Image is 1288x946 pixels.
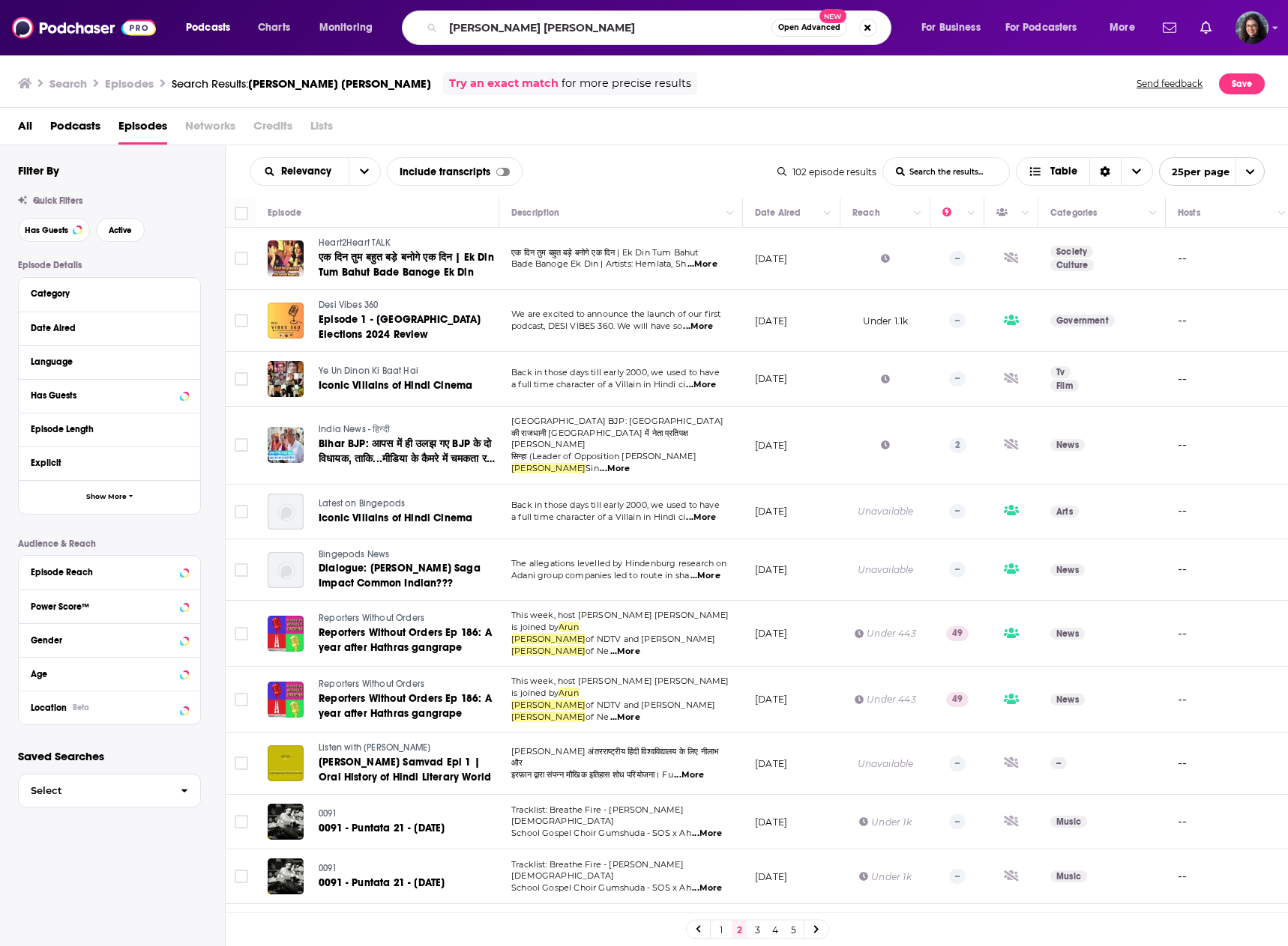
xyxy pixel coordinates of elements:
div: Under 443 [855,627,916,640]
span: Iconic Villains of Hindi Cinema [319,512,472,524]
span: [PERSON_NAME] [PERSON_NAME] [248,76,431,91]
a: Reporters Without Orders [319,612,497,625]
h3: Search [49,76,87,91]
p: [DATE] [755,252,787,265]
a: Listen with [PERSON_NAME] [319,742,497,755]
button: Choose View [1016,157,1153,186]
div: Beta [73,703,89,712]
div: Has Guests [31,390,175,401]
p: -- [949,251,966,266]
p: [DATE] [755,627,787,640]
p: [DATE] [755,563,787,576]
a: 3 [750,921,765,939]
span: Bingepods News [319,549,389,560]
div: Sort Direction [1089,158,1121,185]
a: Podchaser - Follow, Share and Rate Podcasts [12,13,156,42]
a: News [1050,439,1085,451]
span: एक दिन तुम बहुत बड़े बनोगे एक दिन | Ek Din Tum Bahut [511,247,699,258]
a: 0091 [319,807,497,821]
a: News [1050,628,1085,640]
span: Heart2Heart TALK [319,237,391,248]
span: Toggle select row [235,870,248,883]
span: This week, host [PERSON_NAME] [PERSON_NAME] is joined by [511,676,729,698]
div: Power Score [942,204,963,222]
div: Hosts [1178,204,1200,222]
button: Select [18,774,201,807]
span: ...More [600,463,630,475]
span: Under 1.1k [863,315,909,327]
a: Music [1050,870,1087,882]
span: of Ne [586,712,609,722]
a: एक दिन तुम बहुत बड़े बनोगे एक दिन | Ek Din Tum Bahut Bade Banoge Ek Din [319,250,497,280]
span: Latest on Bingepods [319,498,405,509]
p: [DATE] [755,372,787,385]
div: Language [31,357,178,367]
span: ...More [686,379,716,391]
button: open menu [309,16,392,40]
span: Episodes [118,114,167,145]
button: Gender [31,630,188,649]
a: Dialogue: [PERSON_NAME] Saga Impact Common Indian??? [319,561,497,591]
div: Explicit [31,458,178,468]
span: India News - हिन्दी [319,424,390,434]
a: Music [1050,816,1087,828]
p: Saved Searches [18,749,201,763]
div: Unavailable [858,757,914,770]
span: Monitoring [319,17,373,38]
span: Has Guests [25,226,68,234]
div: Reach [852,204,880,222]
span: 0091 [319,863,337,873]
h2: Filter By [18,163,59,178]
button: Category [31,284,188,303]
span: of NDTV and [PERSON_NAME] [586,700,715,710]
button: Has Guests [18,218,90,242]
div: Under 443 [855,693,916,706]
a: News [1050,564,1085,576]
button: open menu [911,16,999,40]
button: open menu [1099,16,1154,40]
p: [DATE] [755,505,787,518]
p: -- [949,869,966,884]
button: open menu [1159,157,1265,186]
a: Reporters Without Orders Ep 186: A year after Hathras gangrape [319,691,497,721]
a: Culture [1050,259,1094,271]
a: Desi Vibes 360 [319,299,497,312]
p: 49 [946,626,969,641]
p: -- [949,372,966,386]
a: Society [1050,246,1093,258]
span: of Ne [586,646,609,656]
span: All [18,114,32,145]
a: 0091 - Puntata 21 - [DATE] [319,876,497,891]
span: Reporters Without Orders [319,613,424,623]
span: Relevancy [281,166,337,177]
button: Column Actions [1017,204,1035,222]
span: Toggle select row [235,438,248,452]
a: 1 [714,921,729,939]
span: Back in those days till early 2000, we used to have [511,500,720,510]
button: Column Actions [721,204,739,222]
span: This week, host [PERSON_NAME] [PERSON_NAME] is joined by [511,610,729,632]
span: ...More [687,258,717,270]
a: 4 [768,921,783,939]
button: Has Guests [31,386,188,404]
span: Charts [258,17,290,38]
div: Has Guests [996,204,1017,222]
span: Logged in as SiobhanvanWyk [1236,11,1269,44]
div: Search podcasts, credits, & more... [416,10,906,45]
span: Reporters Without Orders [319,679,424,689]
div: Under 1k [859,870,911,883]
a: 0091 [319,862,497,876]
p: [DATE] [755,439,787,452]
a: India News - हिन्दी [319,423,497,437]
span: Arun [559,688,579,698]
div: Under 1k [859,816,911,828]
span: Reporters Without Orders Ep 186: A year after Hathras gangrape [319,692,492,720]
a: News [1050,694,1085,706]
span: Episode 1 - [GEOGRAPHIC_DATA] Elections 2024 Review [319,313,481,341]
span: [PERSON_NAME] [511,634,586,644]
a: Bihar BJP: आपस में ही उलझ गए BJP के दो विधायक, ताकि...मीडिया के कैमरे में चमकता रहे चेहरा! [319,437,497,467]
input: Search podcasts, credits, & more... [443,16,771,40]
a: Iconic Villains of Hindi Cinema [319,511,497,526]
button: Episode Length [31,419,188,438]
